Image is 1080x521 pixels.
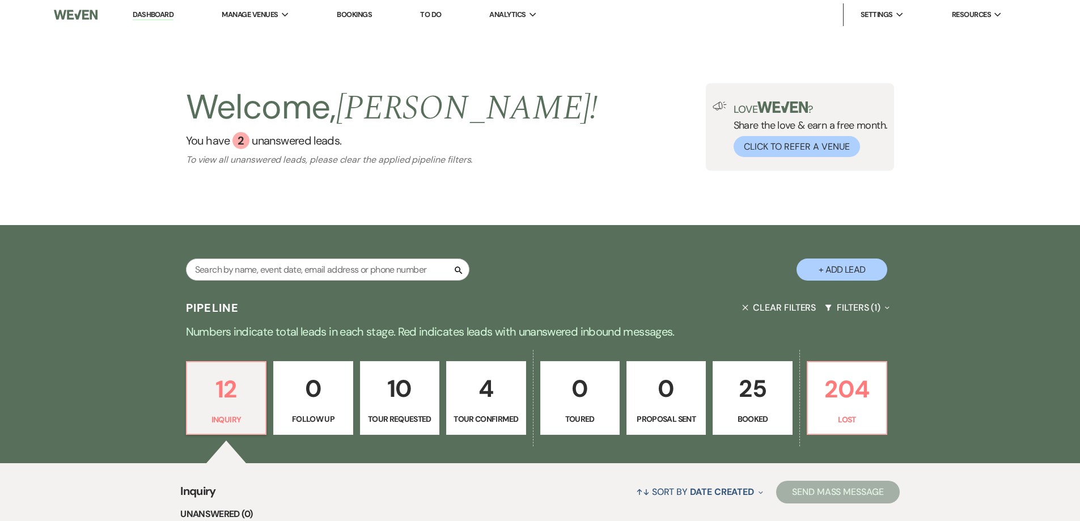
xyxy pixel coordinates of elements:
[632,477,768,507] button: Sort By Date Created
[807,361,887,435] a: 204Lost
[132,323,948,341] p: Numbers indicate total leads in each stage. Red indicates leads with unanswered inbound messages.
[194,370,259,408] p: 12
[489,9,526,20] span: Analytics
[738,293,820,323] button: Clear Filters
[713,101,727,111] img: loud-speaker-illustration.svg
[815,370,879,408] p: 204
[336,82,598,134] span: [PERSON_NAME] !
[952,9,991,20] span: Resources
[548,413,612,425] p: Toured
[186,361,266,435] a: 12Inquiry
[454,370,518,408] p: 4
[367,370,432,408] p: 10
[720,413,785,425] p: Booked
[232,132,249,149] div: 2
[690,486,754,498] span: Date Created
[776,481,900,503] button: Send Mass Message
[820,293,894,323] button: Filters (1)
[636,486,650,498] span: ↑↓
[713,361,792,435] a: 25Booked
[186,154,598,166] p: To view all unanswered leads, please clear the applied pipeline filters.
[186,259,469,281] input: Search by name, event date, email address or phone number
[281,370,345,408] p: 0
[720,370,785,408] p: 25
[548,370,612,408] p: 0
[540,361,620,435] a: 0Toured
[420,10,441,19] a: To Do
[133,10,173,20] a: Dashboard
[861,9,893,20] span: Settings
[626,361,706,435] a: 0Proposal Sent
[634,370,698,408] p: 0
[273,361,353,435] a: 0Follow Up
[815,413,879,426] p: Lost
[634,413,698,425] p: Proposal Sent
[194,413,259,426] p: Inquiry
[337,10,372,19] a: Bookings
[446,361,526,435] a: 4Tour Confirmed
[360,361,439,435] a: 10Tour Requested
[54,3,97,27] img: Weven Logo
[734,136,860,157] button: Click to Refer a Venue
[186,300,239,316] h3: Pipeline
[222,9,278,20] span: Manage Venues
[757,101,808,113] img: weven-logo-green.svg
[281,413,345,425] p: Follow Up
[180,482,216,507] span: Inquiry
[367,413,432,425] p: Tour Requested
[734,101,888,115] p: Love ?
[797,259,887,281] button: + Add Lead
[727,101,888,157] div: Share the love & earn a free month.
[186,83,598,132] h2: Welcome,
[186,132,598,149] a: You have 2 unanswered leads.
[454,413,518,425] p: Tour Confirmed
